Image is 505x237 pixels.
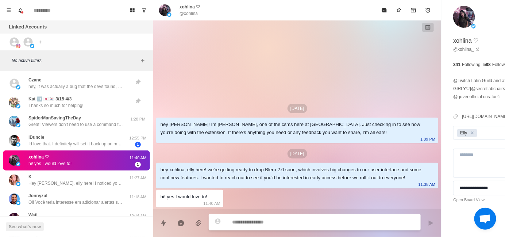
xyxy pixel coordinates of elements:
[406,3,421,18] button: Archive
[9,23,47,31] p: Linked Accounts
[36,38,45,46] button: Add account
[180,10,200,17] p: @xohlina_
[180,4,200,10] p: xohlina ♡
[28,134,44,141] p: iDuncle
[420,135,435,143] p: 1:09 PM
[28,96,72,102] p: Kat ➡️ 🇯🇵🇰🇷 3/15-4/3
[9,155,20,166] img: picture
[16,182,20,186] img: picture
[458,129,468,137] div: Elly
[28,121,123,128] p: Great! Viewers don't need to use a command they just need to simply go here [URL][DOMAIN_NAME] (D...
[167,12,171,17] img: picture
[28,173,32,180] p: K
[28,102,84,109] p: Thanks so much for helping!
[3,4,15,16] button: Menu
[129,116,147,122] p: 1:28 PM
[28,192,47,199] p: Jonnyzul
[9,97,20,108] img: picture
[377,3,392,18] button: Mark as read
[419,180,435,188] p: 11:38 AM
[129,135,147,141] p: 12:55 PM
[469,129,477,137] div: Remove Elly
[28,141,123,147] p: Id love that. I definitely will set it back up on my stream for IRL
[28,212,38,218] p: Wati
[127,4,138,16] button: Board View
[288,149,307,158] p: [DATE]
[392,3,406,18] button: Pin
[288,104,307,113] p: [DATE]
[161,193,207,201] div: hi! yes I would love to!
[453,37,478,45] p: xohlina ♡
[28,154,49,160] p: xohlina ♡
[159,4,171,16] img: picture
[28,115,81,121] p: SpiderManSavingTheDay
[135,142,141,148] span: 1
[161,166,422,182] div: hey xohlina, elly here! we're getting ready to drop Blerp 2.0 soon, which involves big changes to...
[28,180,123,187] p: Hey [PERSON_NAME], elly here! I noticed you haven’t been using Blerp for awhile and just wanted t...
[129,175,147,181] p: 11:27 AM
[161,121,422,137] div: hey [PERSON_NAME]! Im [PERSON_NAME], one of the csms here at [GEOGRAPHIC_DATA]. Just checking in ...
[174,216,188,230] button: Reply with AI
[138,4,150,16] button: Show unread conversations
[453,6,475,28] img: picture
[471,24,476,28] img: picture
[16,123,20,127] img: picture
[129,213,147,219] p: 10:16 AM
[129,155,147,161] p: 11:40 AM
[203,199,220,207] p: 11:40 AM
[191,216,206,230] button: Add media
[30,44,34,48] img: picture
[6,222,44,231] button: See what's new
[9,213,20,224] img: picture
[9,175,20,186] img: picture
[9,116,20,127] img: picture
[453,61,460,68] p: 341
[9,194,20,204] img: picture
[28,160,72,167] p: hi! yes I would love to!
[156,216,171,230] button: Quick replies
[424,216,438,230] button: Send message
[28,83,123,90] p: hey, it was actually a bug that the devs found, they had pushed up a short-term fix while they pa...
[28,77,41,83] p: Czane
[462,61,481,68] p: Following
[16,162,20,167] img: picture
[135,162,141,168] span: 1
[474,208,496,230] div: Open chat
[453,46,480,53] a: @xohlina_
[138,56,147,65] button: Add filters
[483,61,491,68] p: 588
[28,199,123,206] p: Oi! Você teria interesse em adicionar alertas sonoros, TTS com IA grátis ou compartilhamento de m...
[421,3,435,18] button: Add reminder
[15,4,26,16] button: Notifications
[16,85,20,89] img: picture
[453,197,485,203] a: Open Board View
[16,142,20,147] img: picture
[9,135,20,146] img: picture
[16,201,20,205] img: picture
[16,44,20,48] img: picture
[12,57,138,64] p: No active filters
[129,194,147,200] p: 11:18 AM
[16,104,20,108] img: picture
